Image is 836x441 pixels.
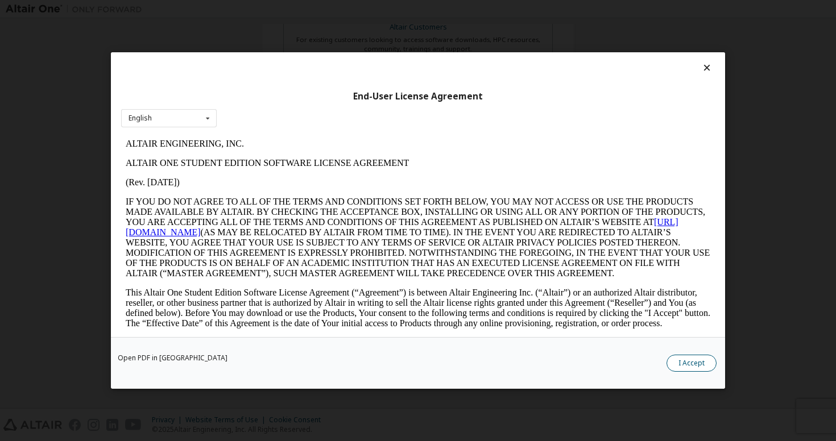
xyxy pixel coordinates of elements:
a: [URL][DOMAIN_NAME] [5,83,557,103]
div: English [129,115,152,122]
p: This Altair One Student Edition Software License Agreement (“Agreement”) is between Altair Engine... [5,153,589,194]
div: End-User License Agreement [121,91,715,102]
p: ALTAIR ENGINEERING, INC. [5,5,589,15]
a: Open PDF in [GEOGRAPHIC_DATA] [118,355,227,361]
p: (Rev. [DATE]) [5,43,589,53]
button: I Accept [667,355,717,372]
p: ALTAIR ONE STUDENT EDITION SOFTWARE LICENSE AGREEMENT [5,24,589,34]
p: IF YOU DO NOT AGREE TO ALL OF THE TERMS AND CONDITIONS SET FORTH BELOW, YOU MAY NOT ACCESS OR USE... [5,63,589,144]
